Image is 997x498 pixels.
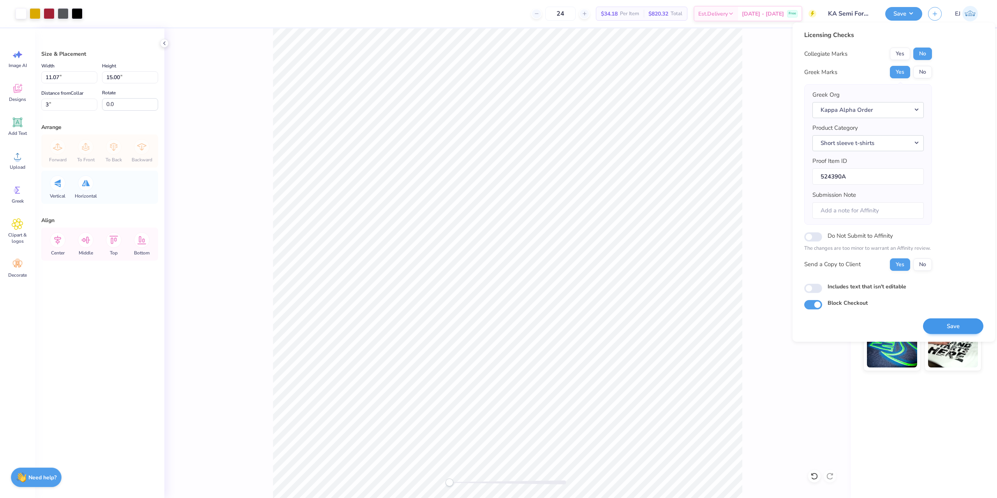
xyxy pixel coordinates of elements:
[804,245,932,253] p: The changes are too minor to warrant an Affinity review.
[41,216,158,224] div: Align
[8,130,27,136] span: Add Text
[620,10,639,18] span: Per Item
[789,11,796,16] span: Free
[134,250,150,256] span: Bottom
[812,124,858,132] label: Product Category
[102,61,116,71] label: Height
[890,258,910,271] button: Yes
[601,10,618,18] span: $34.18
[10,164,25,170] span: Upload
[12,198,24,204] span: Greek
[742,10,784,18] span: [DATE] - [DATE]
[812,102,924,118] button: Kappa Alpha Order
[812,135,924,151] button: Short sleeve t-shirts
[828,299,868,307] label: Block Checkout
[9,62,27,69] span: Image AI
[890,48,910,60] button: Yes
[828,231,893,241] label: Do Not Submit to Affinity
[671,10,682,18] span: Total
[812,202,924,219] input: Add a note for Affinity
[955,9,960,18] span: EJ
[885,7,922,21] button: Save
[804,30,932,40] div: Licensing Checks
[75,193,97,199] span: Horizontal
[545,7,576,21] input: – –
[812,90,840,99] label: Greek Org
[962,6,978,21] img: Edgardo Jr
[828,283,906,291] label: Includes text that isn't editable
[804,49,847,58] div: Collegiate Marks
[804,260,861,269] div: Send a Copy to Client
[812,157,847,166] label: Proof Item ID
[923,318,983,334] button: Save
[41,123,158,131] div: Arrange
[698,10,728,18] span: Est. Delivery
[951,6,981,21] a: EJ
[5,232,30,244] span: Clipart & logos
[446,479,453,486] div: Accessibility label
[102,88,116,97] label: Rotate
[79,250,93,256] span: Middle
[913,258,932,271] button: No
[110,250,118,256] span: Top
[822,6,879,21] input: Untitled Design
[928,328,978,367] img: Water based Ink
[890,66,910,78] button: Yes
[41,50,158,58] div: Size & Placement
[812,191,856,200] label: Submission Note
[648,10,668,18] span: $820.32
[51,250,65,256] span: Center
[41,61,55,71] label: Width
[9,96,26,102] span: Designs
[804,68,837,77] div: Greek Marks
[50,193,65,199] span: Vertical
[867,328,917,367] img: Glow in the Dark Ink
[913,66,932,78] button: No
[8,272,27,278] span: Decorate
[913,48,932,60] button: No
[41,88,83,98] label: Distance from Collar
[28,474,56,481] strong: Need help?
